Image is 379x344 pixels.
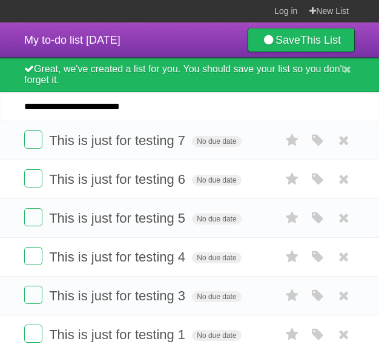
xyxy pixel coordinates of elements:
label: Star task [281,169,304,189]
label: Done [24,286,42,304]
label: Star task [281,208,304,228]
label: Done [24,169,42,187]
span: No due date [192,175,241,186]
label: Done [24,325,42,343]
label: Star task [281,247,304,267]
label: Star task [281,286,304,306]
span: No due date [192,136,241,147]
span: No due date [192,291,241,302]
span: No due date [192,252,241,263]
span: This is just for testing 1 [49,327,188,342]
span: No due date [192,214,241,224]
span: No due date [192,330,241,341]
span: My to-do list [DATE] [24,34,120,46]
span: This is just for testing 5 [49,211,188,226]
span: This is just for testing 4 [49,249,188,265]
label: Done [24,208,42,226]
span: This is just for testing 3 [49,288,188,303]
label: Star task [281,130,304,150]
span: This is just for testing 6 [49,172,188,187]
a: SaveThis List [248,28,355,52]
span: This is just for testing 7 [49,133,188,148]
label: Done [24,130,42,149]
label: Done [24,247,42,265]
b: This List [300,34,341,46]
